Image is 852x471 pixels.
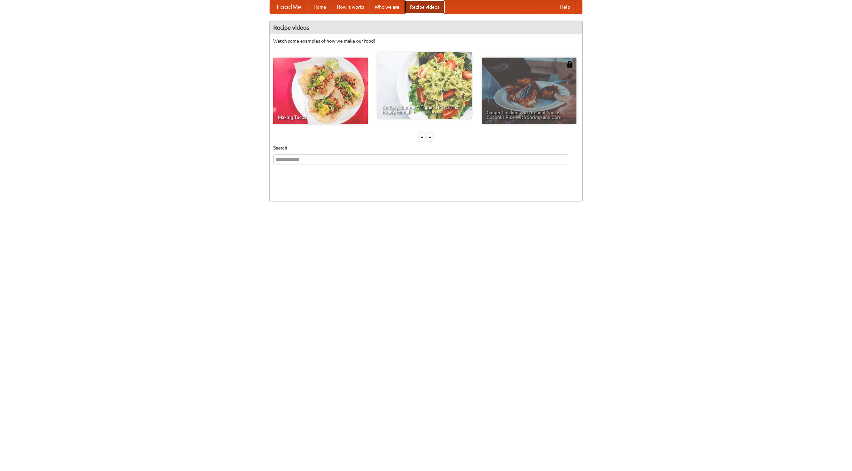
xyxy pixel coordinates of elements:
h4: Recipe videos [270,21,582,34]
a: Making Tacos [273,58,368,124]
h5: Search [273,144,579,151]
a: Home [308,0,331,14]
a: How it works [331,0,369,14]
a: FoodMe [270,0,308,14]
a: Help [555,0,575,14]
a: Who we are [369,0,405,14]
div: » [427,133,433,141]
a: Recipe videos [405,0,445,14]
img: 483408.png [566,61,573,68]
p: Watch some examples of how we make our food! [273,38,579,44]
div: « [419,133,425,141]
span: Making Tacos [278,115,363,119]
a: An Easy, Summery Tomato Pasta That's Ready for Fall [377,52,472,119]
span: An Easy, Summery Tomato Pasta That's Ready for Fall [382,105,467,114]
